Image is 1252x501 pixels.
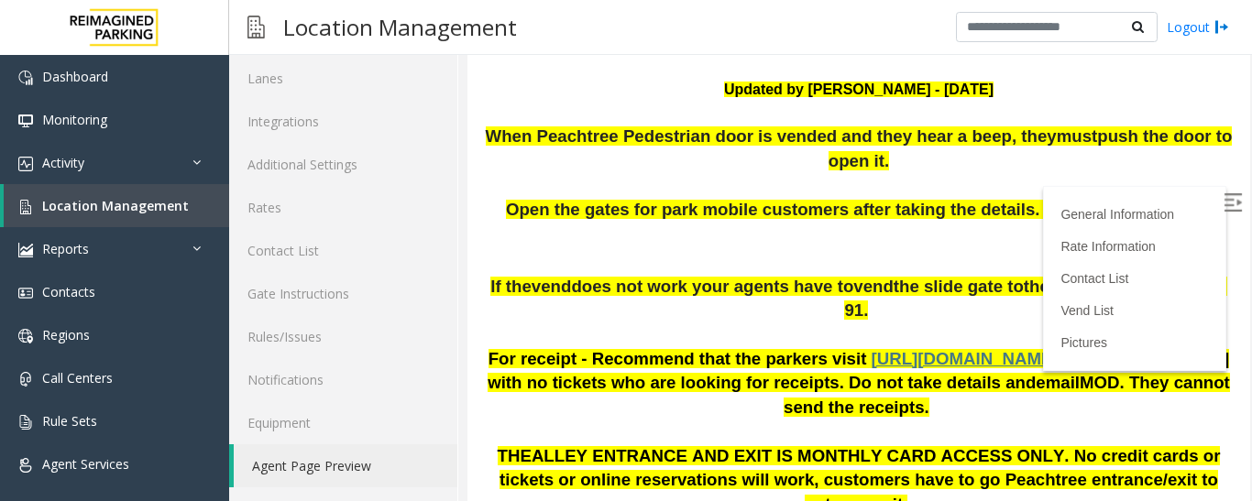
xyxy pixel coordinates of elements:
[42,197,189,214] span: Location Management
[234,444,457,487] a: Agent Page Preview
[229,358,457,401] a: Notifications
[257,72,526,88] span: Updated by [PERSON_NAME] - [DATE]
[229,229,457,272] a: Contact List
[42,154,84,171] span: Activity
[18,114,33,128] img: 'icon'
[1214,17,1229,37] img: logout
[589,117,631,136] span: must
[568,364,612,383] span: email
[593,326,640,341] a: Pictures
[377,267,759,311] span: which is Lane 91.
[18,372,33,387] img: 'icon'
[229,315,457,358] a: Rules/Issues
[42,68,108,85] span: Dashboard
[42,326,90,343] span: Regions
[18,117,589,136] span: When Peachtree Pedestrian door is vended and they hear a beep, they
[229,100,457,143] a: Integrations
[756,184,774,202] img: Open/Close Sidebar Menu
[18,329,33,343] img: 'icon'
[18,415,33,430] img: 'icon'
[42,455,129,473] span: Agent Services
[18,157,33,171] img: 'icon'
[18,71,33,85] img: 'icon'
[30,437,64,456] span: THE
[42,369,113,387] span: Call Centers
[404,343,591,358] a: [URL][DOMAIN_NAME]
[593,198,707,212] a: General Information
[23,267,64,287] span: If the
[361,117,765,161] span: push the door to open it.
[229,272,457,315] a: Gate Instructions
[229,57,457,100] a: Lanes
[18,286,33,300] img: 'icon'
[42,412,97,430] span: Rule Sets
[38,191,744,210] span: Open the gates for park mobile customers after taking the details. Do not call the MOD.
[593,230,688,245] a: Rate Information
[42,111,107,128] span: Monitoring
[386,267,426,287] span: vend
[18,458,33,473] img: 'icon'
[42,240,89,257] span: Reports
[229,143,457,186] a: Additional Settings
[593,294,646,309] a: Vend List
[21,340,400,359] span: For receipt - Recommend that the parkers visit
[274,5,526,49] h3: Location Management
[104,267,386,287] span: does not work your agents have to
[229,401,457,444] a: Equipment
[247,5,265,49] img: pageIcon
[18,243,33,257] img: 'icon'
[64,267,104,287] span: vend
[426,267,556,287] span: the slide gate to
[4,184,229,227] a: Location Management
[229,186,457,229] a: Rates
[556,267,648,287] span: the garage,
[238,2,544,17] a: [GEOGRAPHIC_DATA], [GEOGRAPHIC_DATA]
[42,283,95,300] span: Contacts
[1167,17,1229,37] a: Logout
[593,262,661,277] a: Contact List
[18,200,33,214] img: 'icon'
[404,340,591,359] span: [URL][DOMAIN_NAME]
